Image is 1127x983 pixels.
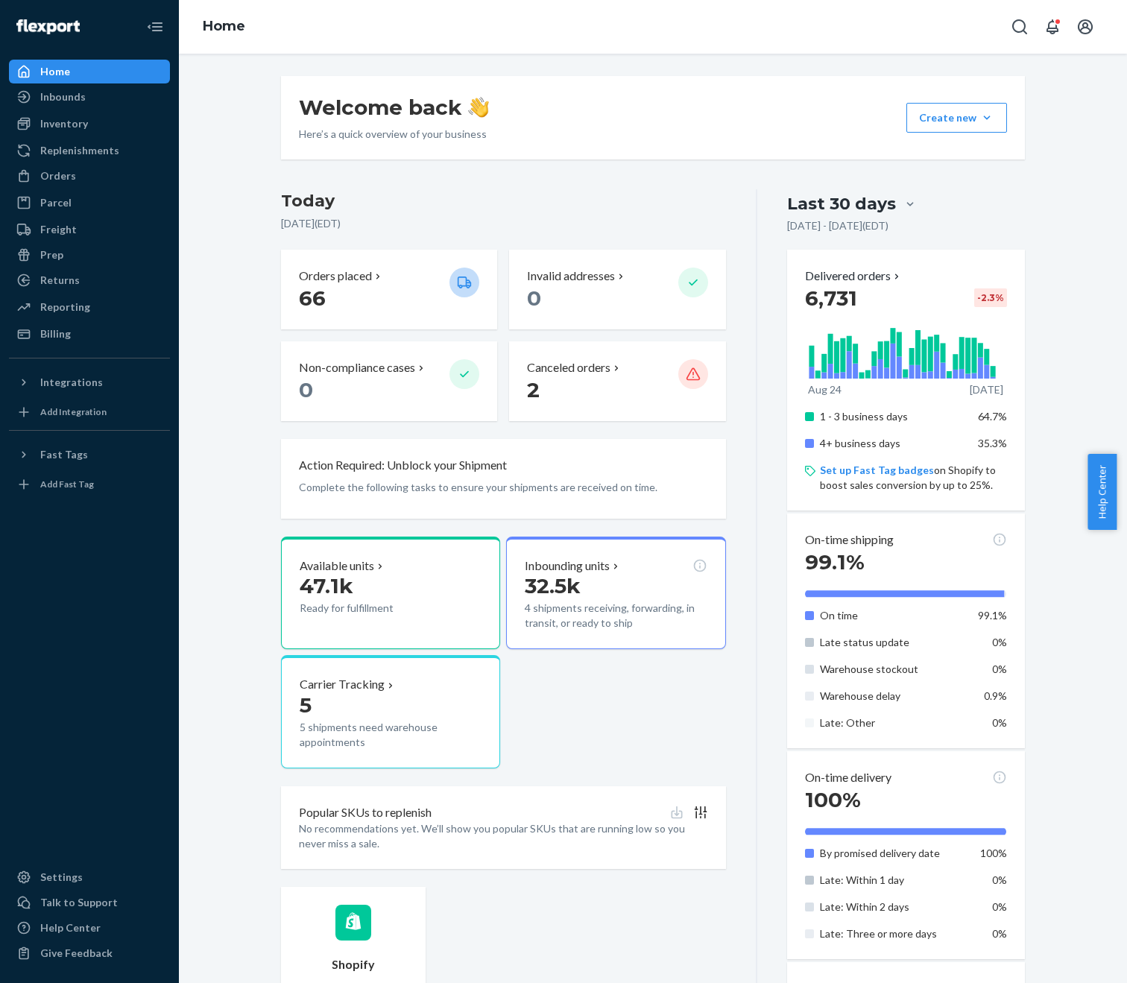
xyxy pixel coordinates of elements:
[9,941,170,965] button: Give Feedback
[9,112,170,136] a: Inventory
[40,920,101,935] div: Help Center
[992,636,1007,648] span: 0%
[40,946,113,961] div: Give Feedback
[992,663,1007,675] span: 0%
[9,916,170,940] a: Help Center
[40,447,88,462] div: Fast Tags
[525,557,610,575] p: Inbounding units
[820,464,934,476] a: Set up Fast Tag badges
[509,250,725,329] button: Invalid addresses 0
[820,409,967,424] p: 1 - 3 business days
[974,288,1007,307] div: -2.3 %
[299,359,415,376] p: Non-compliance cases
[527,359,610,376] p: Canceled orders
[820,846,967,861] p: By promised delivery date
[506,537,725,650] button: Inbounding units32.5k4 shipments receiving, forwarding, in transit, or ready to ship
[9,295,170,319] a: Reporting
[527,268,615,285] p: Invalid addresses
[787,218,888,233] p: [DATE] - [DATE] ( EDT )
[992,927,1007,940] span: 0%
[40,375,103,390] div: Integrations
[300,720,482,750] p: 5 shipments need warehouse appointments
[281,341,497,421] button: Non-compliance cases 0
[299,268,372,285] p: Orders placed
[820,463,1007,493] p: on Shopify to boost sales conversion by up to 25%.
[805,787,861,812] span: 100%
[906,103,1007,133] button: Create new
[9,60,170,83] a: Home
[300,692,312,718] span: 5
[525,573,581,598] span: 32.5k
[820,926,967,941] p: Late: Three or more days
[9,370,170,394] button: Integrations
[299,94,489,121] h1: Welcome back
[820,689,967,704] p: Warehouse delay
[805,268,903,285] button: Delivered orders
[40,89,86,104] div: Inbounds
[9,891,170,914] button: Talk to Support
[9,191,170,215] a: Parcel
[9,139,170,162] a: Replenishments
[1070,12,1100,42] button: Open account menu
[299,285,326,311] span: 66
[40,895,118,910] div: Talk to Support
[805,769,891,786] p: On-time delivery
[281,537,500,650] button: Available units47.1kReady for fulfillment
[299,804,432,821] p: Popular SKUs to replenish
[820,662,967,677] p: Warehouse stockout
[299,377,313,402] span: 0
[140,12,170,42] button: Close Navigation
[299,480,708,495] p: Complete the following tasks to ensure your shipments are received on time.
[820,608,967,623] p: On time
[40,168,76,183] div: Orders
[40,273,80,288] div: Returns
[300,573,353,598] span: 47.1k
[40,326,71,341] div: Billing
[805,549,865,575] span: 99.1%
[787,192,896,215] div: Last 30 days
[332,956,375,973] p: Shopify
[9,472,170,496] a: Add Fast Tag
[281,250,497,329] button: Orders placed 66
[820,873,967,888] p: Late: Within 1 day
[40,478,94,490] div: Add Fast Tag
[1087,454,1117,530] button: Help Center
[40,300,90,315] div: Reporting
[40,870,83,885] div: Settings
[468,97,489,118] img: hand-wave emoji
[299,821,708,851] p: No recommendations yet. We’ll show you popular SKUs that are running low so you never miss a sale.
[992,716,1007,729] span: 0%
[992,900,1007,913] span: 0%
[9,865,170,889] a: Settings
[9,164,170,188] a: Orders
[40,222,77,237] div: Freight
[978,437,1007,449] span: 35.3%
[40,143,119,158] div: Replenishments
[820,715,967,730] p: Late: Other
[970,382,1003,397] p: [DATE]
[281,655,500,768] button: Carrier Tracking55 shipments need warehouse appointments
[805,285,857,311] span: 6,731
[980,847,1007,859] span: 100%
[40,405,107,418] div: Add Integration
[9,322,170,346] a: Billing
[978,410,1007,423] span: 64.7%
[820,900,967,914] p: Late: Within 2 days
[299,127,489,142] p: Here’s a quick overview of your business
[299,457,507,474] p: Action Required: Unblock your Shipment
[9,218,170,241] a: Freight
[1038,12,1067,42] button: Open notifications
[9,243,170,267] a: Prep
[191,5,257,48] ol: breadcrumbs
[281,216,726,231] p: [DATE] ( EDT )
[1005,12,1035,42] button: Open Search Box
[527,377,540,402] span: 2
[9,85,170,109] a: Inbounds
[509,341,725,421] button: Canceled orders 2
[300,557,374,575] p: Available units
[978,609,1007,622] span: 99.1%
[992,873,1007,886] span: 0%
[9,443,170,467] button: Fast Tags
